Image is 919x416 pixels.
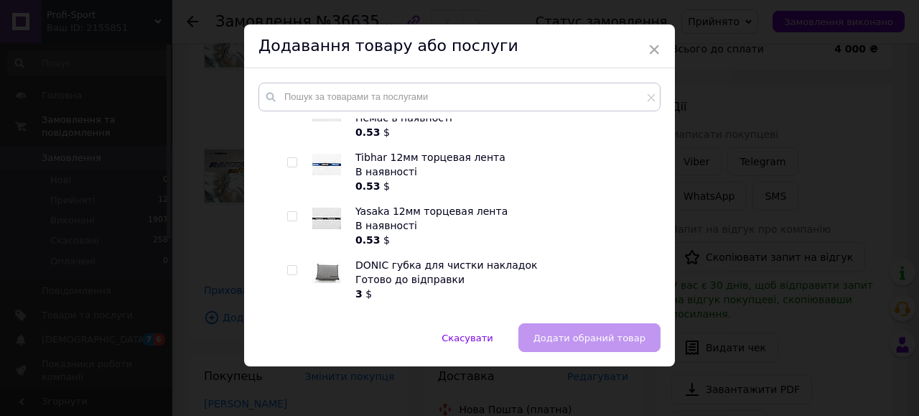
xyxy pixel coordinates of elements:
[312,262,341,283] img: DONIC губка для чистки накладок
[355,126,381,138] b: 0.53
[355,205,508,217] span: Yasaka 12мм торцевая лента
[355,287,653,301] div: $
[355,234,381,246] b: 0.53
[355,218,653,233] div: В наявності
[355,152,505,163] span: Tibhar 12мм торцевая лента
[355,272,653,287] div: Готово до відправки
[355,180,381,192] b: 0.53
[355,259,538,271] span: DONIC губка для чистки накладок
[355,125,653,139] div: $
[312,208,341,229] img: Yasaka 12мм торцевая лента
[442,333,493,343] span: Скасувати
[258,83,661,111] input: Пошук за товарами та послугами
[355,165,653,179] div: В наявності
[355,179,653,193] div: $
[355,233,653,247] div: $
[244,24,675,68] div: Додавання товару або послуги
[355,288,363,300] b: 3
[426,323,508,352] button: Скасувати
[312,154,341,175] img: Tibhar 12мм торцевая лента
[648,37,661,62] span: ×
